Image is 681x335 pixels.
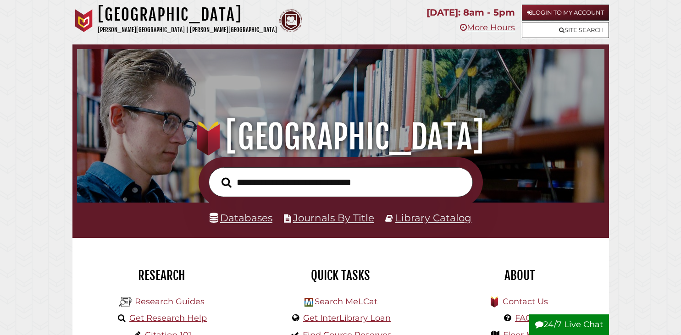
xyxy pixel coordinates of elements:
[437,268,602,283] h2: About
[503,297,548,307] a: Contact Us
[87,117,594,157] h1: [GEOGRAPHIC_DATA]
[279,9,302,32] img: Calvin Theological Seminary
[79,268,244,283] h2: Research
[258,268,423,283] h2: Quick Tasks
[305,298,313,307] img: Hekman Library Logo
[293,212,374,224] a: Journals By Title
[98,5,277,25] h1: [GEOGRAPHIC_DATA]
[426,5,515,21] p: [DATE]: 8am - 5pm
[217,175,236,190] button: Search
[395,212,471,224] a: Library Catalog
[72,9,95,32] img: Calvin University
[210,212,272,224] a: Databases
[221,177,232,188] i: Search
[460,22,515,33] a: More Hours
[135,297,205,307] a: Research Guides
[522,22,609,38] a: Site Search
[315,297,377,307] a: Search MeLCat
[522,5,609,21] a: Login to My Account
[119,295,133,309] img: Hekman Library Logo
[303,313,391,323] a: Get InterLibrary Loan
[515,313,537,323] a: FAQs
[98,25,277,35] p: [PERSON_NAME][GEOGRAPHIC_DATA] | [PERSON_NAME][GEOGRAPHIC_DATA]
[129,313,207,323] a: Get Research Help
